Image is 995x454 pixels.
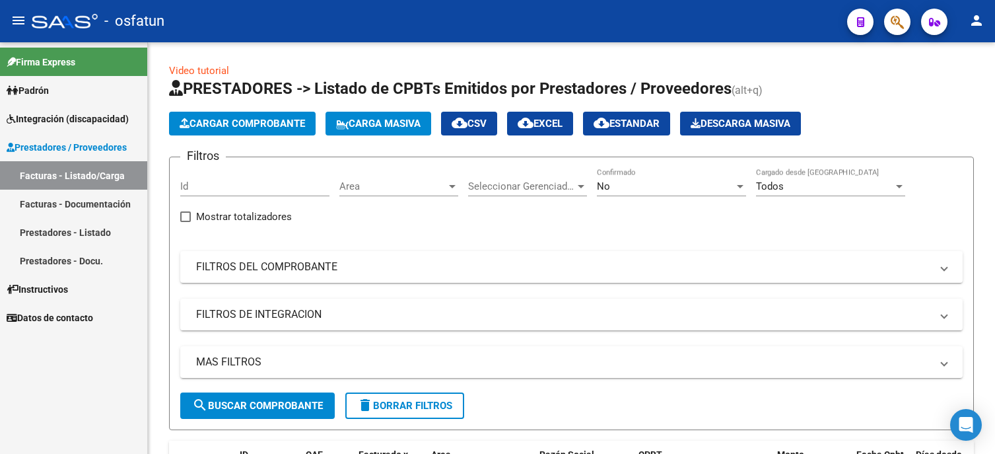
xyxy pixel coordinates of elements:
[357,400,452,412] span: Borrar Filtros
[518,118,563,130] span: EXCEL
[680,112,801,135] app-download-masive: Descarga masiva de comprobantes (adjuntos)
[169,79,732,98] span: PRESTADORES -> Listado de CPBTs Emitidos por Prestadores / Proveedores
[583,112,670,135] button: Estandar
[196,260,931,274] mat-panel-title: FILTROS DEL COMPROBANTE
[950,409,982,441] div: Open Intercom Messenger
[7,83,49,98] span: Padrón
[732,84,763,96] span: (alt+q)
[180,393,335,419] button: Buscar Comprobante
[196,307,931,322] mat-panel-title: FILTROS DE INTEGRACION
[357,397,373,413] mat-icon: delete
[104,7,164,36] span: - osfatun
[326,112,431,135] button: Carga Masiva
[192,397,208,413] mat-icon: search
[180,346,963,378] mat-expansion-panel-header: MAS FILTROS
[507,112,573,135] button: EXCEL
[7,311,93,325] span: Datos de contacto
[756,180,784,192] span: Todos
[196,209,292,225] span: Mostrar totalizadores
[169,112,316,135] button: Cargar Comprobante
[518,115,533,131] mat-icon: cloud_download
[7,140,127,155] span: Prestadores / Proveedores
[169,65,229,77] a: Video tutorial
[192,400,323,412] span: Buscar Comprobante
[594,118,660,130] span: Estandar
[7,112,129,126] span: Integración (discapacidad)
[345,393,464,419] button: Borrar Filtros
[339,180,446,192] span: Area
[196,355,931,369] mat-panel-title: MAS FILTROS
[468,180,575,192] span: Seleccionar Gerenciador
[336,118,421,130] span: Carga Masiva
[597,180,610,192] span: No
[7,55,75,69] span: Firma Express
[680,112,801,135] button: Descarga Masiva
[11,13,26,28] mat-icon: menu
[691,118,790,130] span: Descarga Masiva
[594,115,609,131] mat-icon: cloud_download
[452,115,467,131] mat-icon: cloud_download
[180,251,963,283] mat-expansion-panel-header: FILTROS DEL COMPROBANTE
[441,112,497,135] button: CSV
[180,147,226,165] h3: Filtros
[180,299,963,330] mat-expansion-panel-header: FILTROS DE INTEGRACION
[7,282,68,297] span: Instructivos
[969,13,984,28] mat-icon: person
[452,118,487,130] span: CSV
[180,118,305,130] span: Cargar Comprobante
